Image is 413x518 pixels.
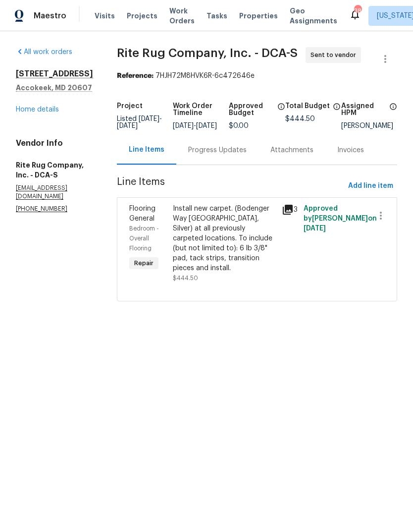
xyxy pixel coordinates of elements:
span: Visits [95,11,115,21]
span: - [173,122,217,129]
span: [DATE] [173,122,194,129]
span: [DATE] [117,122,138,129]
div: [PERSON_NAME] [341,122,397,129]
span: The total cost of line items that have been proposed by Opendoor. This sum includes line items th... [333,103,341,115]
span: $444.50 [285,115,315,122]
h5: Rite Rug Company, Inc. - DCA-S [16,160,93,180]
span: Repair [130,258,157,268]
button: Add line item [344,177,397,195]
span: [DATE] [304,225,326,232]
span: The hpm assigned to this work order. [389,103,397,122]
span: Listed [117,115,162,129]
span: Tasks [206,12,227,19]
span: Properties [239,11,278,21]
div: Install new carpet. (Bodenger Way [GEOGRAPHIC_DATA], Silver) at all previously carpeted locations... [173,204,276,273]
div: Progress Updates [188,145,247,155]
span: Sent to vendor [310,50,360,60]
h4: Vendor Info [16,138,93,148]
span: Line Items [117,177,344,195]
a: Home details [16,106,59,113]
span: Flooring General [129,205,155,222]
div: 7HJH72M8HVK6R-6c472646e [117,71,397,81]
h5: Total Budget [285,103,330,110]
span: - [117,115,162,129]
span: Bedroom - Overall Flooring [129,226,159,251]
div: Line Items [129,145,164,155]
span: The total cost of line items that have been approved by both Opendoor and the Trade Partner. This... [277,103,285,122]
div: Attachments [270,145,313,155]
span: Approved by [PERSON_NAME] on [304,205,377,232]
a: All work orders [16,49,72,56]
h5: Work Order Timeline [173,103,229,116]
span: Projects [127,11,157,21]
span: $0.00 [229,122,249,129]
b: Reference: [117,72,154,79]
h5: Approved Budget [229,103,274,116]
span: Maestro [34,11,66,21]
span: [DATE] [139,115,159,122]
h5: Project [117,103,143,110]
div: 38 [354,6,361,16]
span: Rite Rug Company, Inc. - DCA-S [117,47,298,59]
span: Add line item [348,180,393,192]
span: Work Orders [169,6,195,26]
div: 3 [282,204,298,216]
span: $444.50 [173,275,198,281]
span: [DATE] [196,122,217,129]
h5: Assigned HPM [341,103,386,116]
span: Geo Assignments [290,6,337,26]
div: Invoices [337,145,364,155]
